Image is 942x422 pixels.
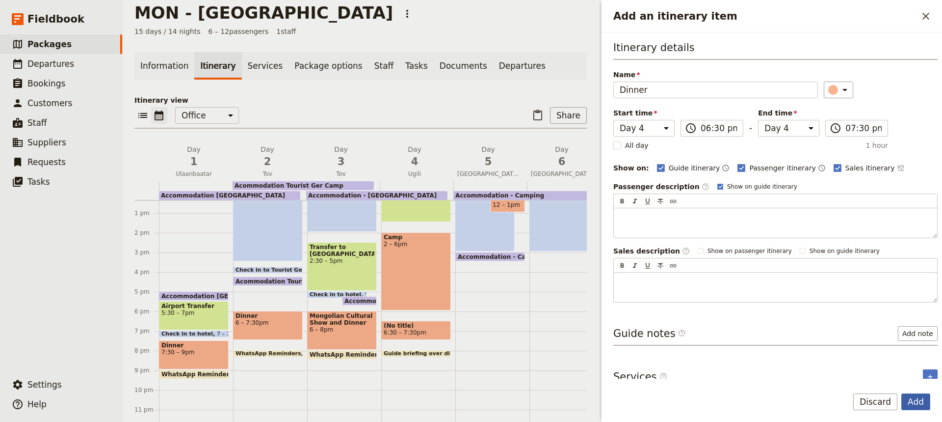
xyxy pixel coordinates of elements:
button: Format strikethrough [655,260,666,271]
div: 10 pm [134,386,159,394]
button: Day6[GEOGRAPHIC_DATA] [527,144,601,181]
button: Insert link [668,260,679,271]
span: Ulaanbaatar [159,170,229,178]
button: Format italic [629,260,640,271]
h2: Day [163,144,225,169]
button: Format italic [629,196,640,207]
div: Guide briefing over dinner [381,350,451,357]
span: Accommodation - Camping [455,192,544,199]
button: Add service inclusion [923,369,938,384]
div: 5 pm [134,288,159,296]
div: Acommodation Tourist Ger Camp [233,277,303,286]
span: ​ [682,247,690,255]
span: Settings [27,380,62,390]
label: Sales description [613,246,690,256]
span: Suppliers [27,138,66,147]
h2: Add an itinerary item [613,9,917,24]
span: 5:30 – 7pm [161,309,226,316]
span: Ugili [380,170,449,178]
span: Accommodation - Camping [458,253,551,260]
span: 5 – 5:15pm [365,292,395,298]
span: 6:30 – 7:30pm [384,329,426,336]
span: 6 – 8pm [310,326,374,333]
h2: Day [457,144,519,169]
span: [GEOGRAPHIC_DATA] [453,170,523,178]
div: 2 pm [134,229,159,237]
button: Time shown on guide itinerary [722,162,730,174]
div: Accommodation [GEOGRAPHIC_DATA] [159,291,229,301]
a: Services [242,52,289,80]
span: 7 – 7:15pm [217,331,247,337]
span: Departures [27,59,74,69]
span: Check in to hotel [310,292,365,298]
button: Format strikethrough [655,196,666,207]
span: Dinner [235,312,300,319]
div: Dinner7:30 – 9pm [159,340,229,369]
span: Accommodation [GEOGRAPHIC_DATA] [161,293,290,299]
span: 4 [384,154,445,169]
span: Sales itinerary [845,163,895,173]
h2: Day [236,144,298,169]
span: 12 – 1pm [493,201,520,208]
button: Format underline [642,196,653,207]
select: End time [758,120,819,137]
button: Day1Ulaanbaatar [159,144,233,181]
span: Tov [233,170,302,178]
button: Actions [399,5,416,22]
div: Accommodation - Camping [455,252,525,261]
span: Airport Transfer [161,303,226,309]
button: Format bold [617,260,628,271]
button: Time shown on passenger itinerary [818,162,826,174]
span: End time [758,108,819,118]
span: 6 – 7:30pm [235,319,300,326]
span: Transfer to [GEOGRAPHIC_DATA] [310,244,374,257]
div: WhatsApp Reminders [307,350,377,360]
span: Customers [27,98,72,108]
h2: Day [384,144,445,169]
button: Insert link [668,196,679,207]
div: Check in to Tourist Ger Camp [233,267,303,274]
span: All day [625,141,649,150]
span: 3 [310,154,372,169]
a: Documents [434,52,493,80]
div: 7 pm [134,327,159,335]
span: ​ [659,372,667,380]
span: Camp [384,234,448,241]
div: ​ [829,84,851,96]
span: Show on passenger itinerary [707,247,792,255]
a: Package options [288,52,368,80]
h3: Itinerary details [613,40,938,60]
div: 1 pm [134,209,159,217]
span: [GEOGRAPHIC_DATA] [527,170,597,178]
div: Accommodation - [GEOGRAPHIC_DATA] [306,191,447,200]
span: Check in to Tourist Ger Camp [235,267,328,273]
button: Day4Ugili [380,144,453,181]
span: 15 days / 14 nights [134,27,201,36]
div: Airport Transfer5:30 – 7pm [159,301,229,330]
div: Check in to hotel7 – 7:15pm [159,331,229,338]
span: 1 hour [866,141,888,150]
h2: Day [531,144,593,169]
span: Guide itinerary [669,163,720,173]
span: WhatsApp Reminders [161,371,237,378]
button: Close drawer [917,8,934,25]
a: Staff [368,52,400,80]
span: Tov [306,170,376,178]
span: 2:30 – 5pm [310,257,374,264]
button: Add note [898,326,938,341]
span: Fieldbook [27,12,84,27]
button: ​ [824,82,853,98]
span: Accommodation - [GEOGRAPHIC_DATA] [308,192,437,199]
span: 5 [457,154,519,169]
button: Share [550,107,587,124]
h1: MON - [GEOGRAPHIC_DATA] [134,3,393,23]
span: WhatsApp Reminders [310,351,385,358]
p: Itinerary view [134,95,587,105]
span: 1 staff [276,27,296,36]
span: Bookings [27,79,65,88]
a: Departures [493,52,551,80]
span: Acommodation Tourist Ger Camp [235,182,343,189]
button: Format underline [642,260,653,271]
span: Show on guide itinerary [810,247,880,255]
span: 2 – 6pm [384,241,448,248]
